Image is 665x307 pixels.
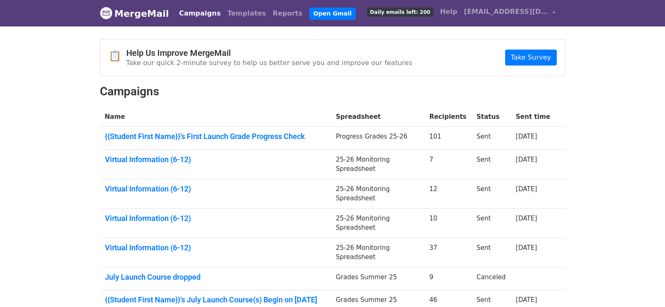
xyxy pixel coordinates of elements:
[424,238,472,267] td: 37
[105,243,326,252] a: Virtual Information (6-12)
[126,58,412,67] p: Take our quick 2-minute survey to help us better serve you and improve our features
[100,84,566,99] h2: Campaigns
[424,179,472,208] td: 12
[424,267,472,290] td: 9
[472,208,511,238] td: Sent
[105,184,326,194] a: Virtual Information (6-12)
[331,208,424,238] td: 25-26 Monitoring Spreadsheet
[331,238,424,267] td: 25-26 Monitoring Spreadsheet
[331,179,424,208] td: 25-26 Monitoring Spreadsheet
[472,238,511,267] td: Sent
[472,127,511,150] td: Sent
[424,208,472,238] td: 10
[516,156,537,163] a: [DATE]
[176,5,224,22] a: Campaigns
[105,132,326,141] a: {{Student First Name}}'s First Launch Grade Progress Check
[331,107,424,127] th: Spreadsheet
[105,155,326,164] a: Virtual Information (6-12)
[100,5,169,22] a: MergeMail
[224,5,269,22] a: Templates
[516,185,537,193] a: [DATE]
[105,273,326,282] a: July Launch Course dropped
[126,48,412,58] h4: Help Us Improve MergeMail
[511,107,555,127] th: Sent time
[424,107,472,127] th: Recipients
[516,244,537,252] a: [DATE]
[516,215,537,222] a: [DATE]
[109,50,126,62] span: 📋
[464,7,548,17] span: [EMAIL_ADDRESS][DOMAIN_NAME]
[367,8,433,17] span: Daily emails left: 200
[364,3,437,20] a: Daily emails left: 200
[424,150,472,179] td: 7
[100,107,331,127] th: Name
[331,150,424,179] td: 25-26 Monitoring Spreadsheet
[424,127,472,150] td: 101
[461,3,559,23] a: [EMAIL_ADDRESS][DOMAIN_NAME]
[472,267,511,290] td: Canceled
[472,150,511,179] td: Sent
[437,3,461,20] a: Help
[516,296,537,304] a: [DATE]
[331,127,424,150] td: Progress Grades 25-26
[105,214,326,223] a: Virtual Information (6-12)
[105,295,326,304] a: {{Student First Name}}'s July Launch Course(s) Begin on [DATE]
[472,107,511,127] th: Status
[516,133,537,140] a: [DATE]
[100,7,112,19] img: MergeMail logo
[472,179,511,208] td: Sent
[331,267,424,290] td: Grades Summer 25
[505,50,556,66] a: Take Survey
[309,8,356,20] a: Open Gmail
[269,5,306,22] a: Reports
